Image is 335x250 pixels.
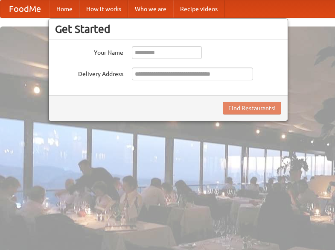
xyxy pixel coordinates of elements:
[50,0,79,18] a: Home
[0,0,50,18] a: FoodMe
[55,46,123,57] label: Your Name
[223,102,281,115] button: Find Restaurants!
[79,0,128,18] a: How it works
[55,23,281,35] h3: Get Started
[55,68,123,78] label: Delivery Address
[173,0,224,18] a: Recipe videos
[128,0,173,18] a: Who we are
